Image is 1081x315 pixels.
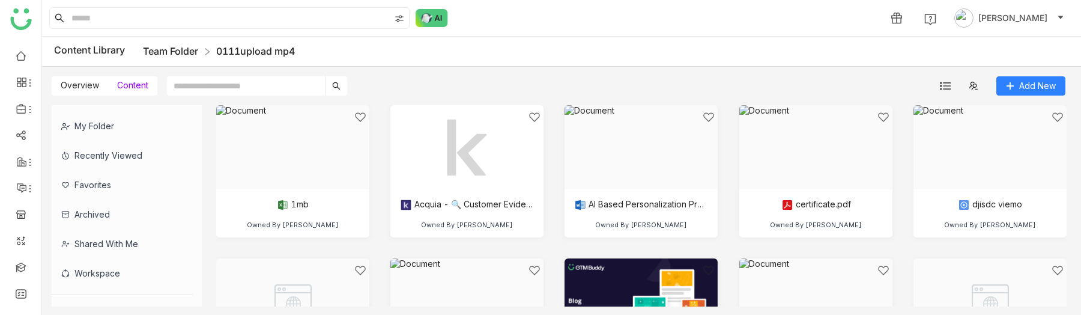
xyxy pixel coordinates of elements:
[940,81,951,91] img: list.svg
[143,45,198,57] a: Team Folder
[117,80,148,90] span: Content
[565,105,718,189] img: Document
[781,199,850,211] div: certificate.pdf
[10,8,32,30] img: logo
[52,258,193,288] div: Workspace
[400,199,412,211] img: klue.svg
[395,14,404,23] img: search-type.svg
[924,13,936,25] img: help.svg
[277,199,309,211] div: 1mb
[595,221,687,229] div: Owned By [PERSON_NAME]
[421,221,513,229] div: Owned By [PERSON_NAME]
[996,76,1065,96] button: Add New
[61,80,99,90] span: Overview
[770,221,862,229] div: Owned By [PERSON_NAME]
[739,105,892,189] img: Document
[52,141,193,170] div: Recently Viewed
[978,11,1047,25] span: [PERSON_NAME]
[52,111,193,141] div: My Folder
[400,199,534,211] div: Acquia - 🔍 Customer Evidence
[954,8,974,28] img: avatar
[574,199,586,211] img: docx.svg
[958,199,970,211] img: mp4.svg
[247,221,339,229] div: Owned By [PERSON_NAME]
[944,221,1036,229] div: Owned By [PERSON_NAME]
[216,45,295,57] a: 0111upload mp4
[54,44,295,59] div: Content Library
[574,199,708,211] div: AI Based Personalization Proposal.docx.docx
[216,105,369,189] img: Document
[52,170,193,200] div: Favorites
[913,105,1067,189] img: Document
[952,8,1067,28] button: [PERSON_NAME]
[1019,79,1056,93] span: Add New
[52,200,193,229] div: Archived
[416,9,448,27] img: ask-buddy-normal.svg
[277,199,289,211] img: xlsx.svg
[958,199,1022,211] div: djisdc viemo
[781,199,793,211] img: pdf.svg
[52,229,193,258] div: Shared with me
